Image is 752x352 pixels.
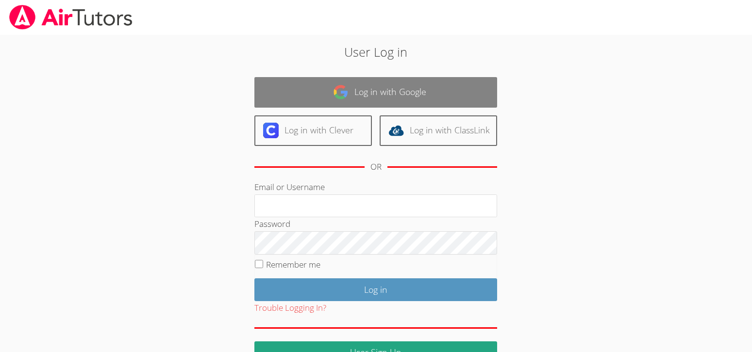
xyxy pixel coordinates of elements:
img: airtutors_banner-c4298cdbf04f3fff15de1276eac7730deb9818008684d7c2e4769d2f7ddbe033.png [8,5,134,30]
img: clever-logo-6eab21bc6e7a338710f1a6ff85c0baf02591cd810cc4098c63d3a4b26e2feb20.svg [263,123,279,138]
a: Log in with Google [254,77,497,108]
img: classlink-logo-d6bb404cc1216ec64c9a2012d9dc4662098be43eaf13dc465df04b49fa7ab582.svg [388,123,404,138]
label: Email or Username [254,181,325,192]
label: Password [254,218,290,229]
div: OR [370,160,382,174]
input: Log in [254,278,497,301]
label: Remember me [266,259,320,270]
a: Log in with ClassLink [380,115,497,146]
a: Log in with Clever [254,115,372,146]
img: google-logo-50288ca7cdecda66e5e0955fdab243c47b7ad437acaf1139b6f446037453330a.svg [333,84,349,100]
button: Trouble Logging In? [254,301,326,315]
h2: User Log in [173,43,579,61]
